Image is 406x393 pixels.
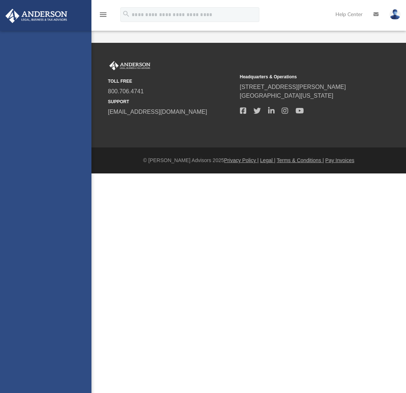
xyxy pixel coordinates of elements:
[277,157,324,163] a: Terms & Conditions |
[122,10,130,18] i: search
[108,61,152,71] img: Anderson Advisors Platinum Portal
[224,157,259,163] a: Privacy Policy |
[240,93,334,99] a: [GEOGRAPHIC_DATA][US_STATE]
[240,74,367,80] small: Headquarters & Operations
[390,9,401,20] img: User Pic
[260,157,275,163] a: Legal |
[240,84,346,90] a: [STREET_ADDRESS][PERSON_NAME]
[3,9,69,23] img: Anderson Advisors Platinum Portal
[108,98,235,105] small: SUPPORT
[108,88,144,94] a: 800.706.4741
[108,109,207,115] a: [EMAIL_ADDRESS][DOMAIN_NAME]
[99,14,108,19] a: menu
[99,10,108,19] i: menu
[108,78,235,85] small: TOLL FREE
[325,157,354,163] a: Pay Invoices
[91,157,406,164] div: © [PERSON_NAME] Advisors 2025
